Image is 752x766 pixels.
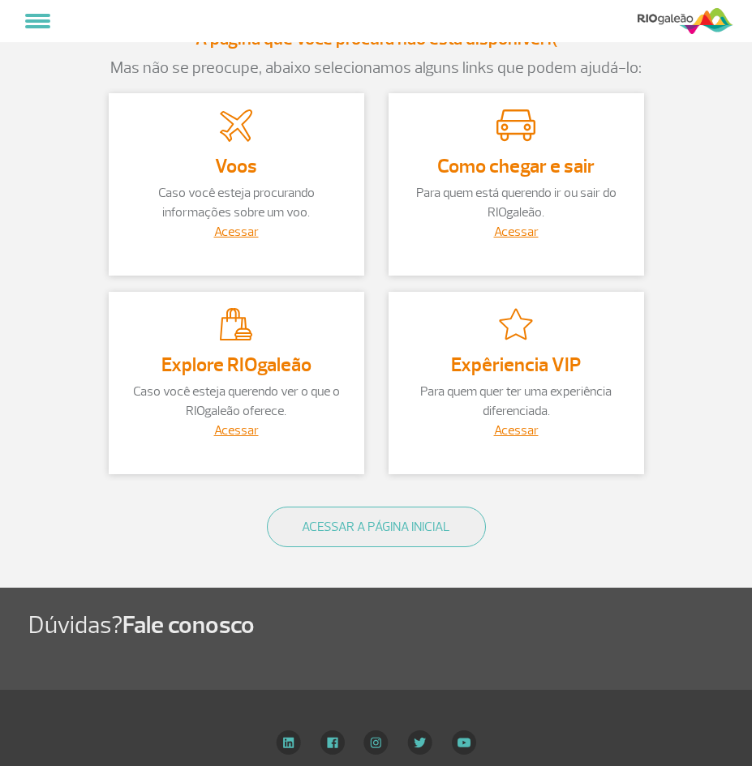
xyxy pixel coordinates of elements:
[276,730,301,755] img: LinkedIn
[405,156,628,177] h3: Como chegar e sair
[97,28,656,49] h3: A página que você procura não está disponível :(
[320,730,345,755] img: Facebook
[214,224,259,240] a: Acessar
[122,610,255,640] span: Fale conosco
[494,422,539,439] a: Acessar
[125,183,348,222] p: Caso você esteja procurando informações sobre um voo.
[125,156,348,177] h3: Voos
[452,730,476,755] img: YouTube
[405,183,628,222] p: Para quem está querendo ir ou sair do RIOgaleão.
[97,56,656,80] p: Mas não se preocupe, abaixo selecionamos alguns links que podem ajudá-lo:
[363,730,389,755] img: Instagram
[405,382,628,421] p: Para quem quer ter uma experiência diferenciada.
[125,354,348,375] h3: Explore RIOgaleão
[494,224,539,240] a: Acessar
[405,354,628,375] h3: Expêriencia VIP
[407,730,432,755] img: Twitter
[214,422,259,439] a: Acessar
[125,382,348,421] p: Caso você esteja querendo ver o que o RIOgaleão oferece.
[28,610,752,641] h1: Dúvidas?
[267,507,486,547] button: ACESSAR A PÁGINA INICIAL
